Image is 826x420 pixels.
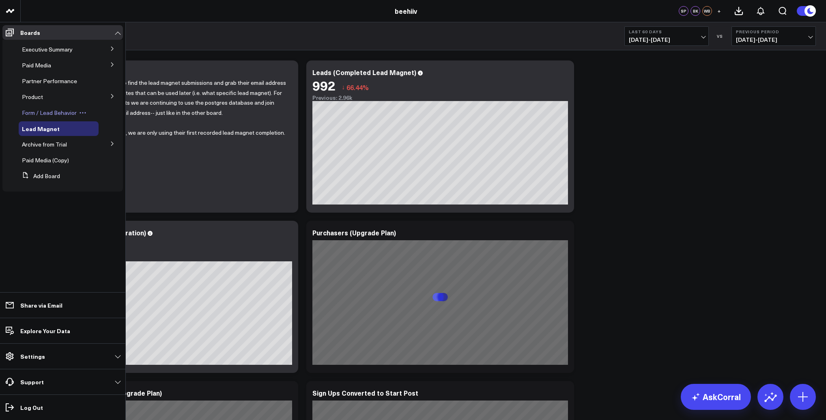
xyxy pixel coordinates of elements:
[629,37,704,43] span: [DATE] - [DATE]
[20,404,43,411] p: Log Out
[22,45,73,53] span: Executive Summary
[22,61,51,69] span: Paid Media
[22,157,69,164] a: Paid Media (Copy)
[20,29,40,36] p: Boards
[22,109,77,116] span: Form / Lead Behavior
[312,388,418,397] div: Sign Ups Converted to Start Post
[713,34,727,39] div: VS
[19,169,60,183] button: Add Board
[22,125,60,133] span: Lead Magnet
[731,26,816,46] button: Previous Period[DATE]-[DATE]
[681,384,751,410] a: AskCorral
[342,82,345,93] span: ↓
[22,77,77,85] span: Partner Performance
[53,128,286,138] p: To deduplicate these people, we are only using their first recorded lead magnet completion.
[714,6,724,16] button: +
[624,26,709,46] button: Last 60 Days[DATE]-[DATE]
[702,6,712,16] div: WB
[22,125,60,132] a: Lead Magnet
[736,37,811,43] span: [DATE] - [DATE]
[736,29,811,34] b: Previous Period
[679,6,688,16] div: SP
[312,78,336,93] div: 992
[22,140,67,148] span: Archive from Trial
[629,29,704,34] b: Last 60 Days
[22,110,77,116] a: Form / Lead Behavior
[37,255,292,261] div: Previous: 135
[22,78,77,84] a: Partner Performance
[346,83,369,92] span: 66.44%
[2,400,123,415] a: Log Out
[20,353,45,360] p: Settings
[717,8,721,14] span: +
[22,156,69,164] span: Paid Media (Copy)
[53,78,286,118] p: We use [DOMAIN_NAME] to find the lead magnet submissions and grab their email address as well as ...
[22,62,51,69] a: Paid Media
[20,379,44,385] p: Support
[312,68,416,77] div: Leads (Completed Lead Magnet)
[20,327,70,334] p: Explore Your Data
[22,93,43,101] span: Product
[395,6,417,15] a: beehiiv
[312,95,568,101] div: Previous: 2.96k
[20,302,62,308] p: Share via Email
[690,6,700,16] div: BK
[312,228,396,237] div: Purchasers (Upgrade Plan)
